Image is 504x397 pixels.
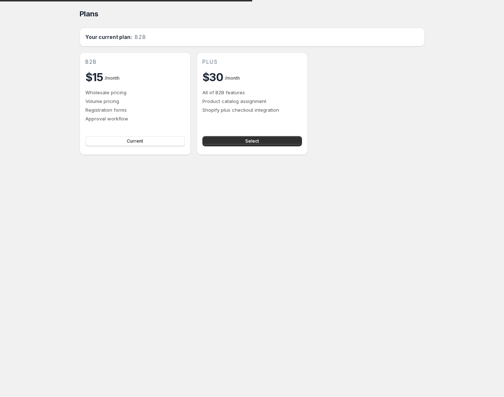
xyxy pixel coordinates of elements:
p: Shopify plus checkout integration [202,106,302,114]
button: Select [202,136,302,146]
span: / month [105,75,120,81]
p: Registration forms [85,106,185,114]
p: Volume pricing [85,98,185,105]
span: Plans [80,9,98,18]
p: All of B2B features [202,89,302,96]
span: b2b [85,58,97,65]
p: Product catalog assignment [202,98,302,105]
p: Approval workflow [85,115,185,122]
span: b2b [135,33,146,41]
h2: Your current plan: [85,33,132,41]
span: Current [127,138,143,144]
span: plus [202,58,218,65]
p: Wholesale pricing [85,89,185,96]
h2: $15 [85,70,103,84]
span: / month [225,75,240,81]
button: Current [85,136,185,146]
span: Select [245,138,259,144]
h2: $30 [202,70,223,84]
